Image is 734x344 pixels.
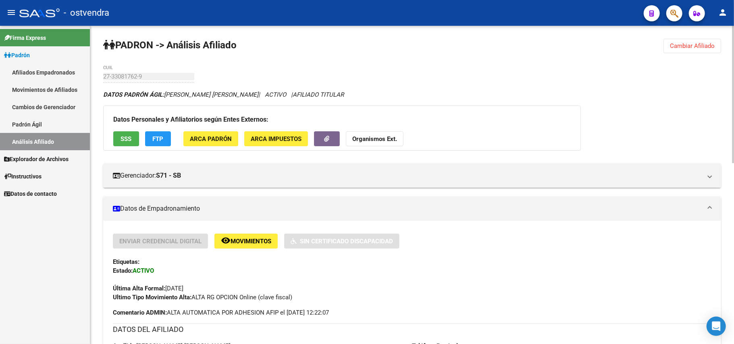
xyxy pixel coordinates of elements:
button: Sin Certificado Discapacidad [284,234,399,249]
span: Movimientos [231,238,271,245]
span: FTP [153,135,164,143]
button: ARCA Impuestos [244,131,308,146]
strong: Ultimo Tipo Movimiento Alta: [113,294,191,301]
span: Firma Express [4,33,46,42]
span: ALTA AUTOMATICA POR ADHESION AFIP el [DATE] 12:22:07 [113,308,329,317]
span: Sin Certificado Discapacidad [300,238,393,245]
span: ARCA Padrón [190,135,232,143]
strong: Última Alta Formal: [113,285,165,292]
span: Explorador de Archivos [4,155,69,164]
span: SSS [121,135,132,143]
mat-expansion-panel-header: Gerenciador:S71 - SB [103,164,721,188]
button: ARCA Padrón [183,131,238,146]
strong: DATOS PADRÓN ÁGIL: [103,91,164,98]
button: Movimientos [214,234,278,249]
span: [PERSON_NAME] [PERSON_NAME] [103,91,258,98]
mat-icon: menu [6,8,16,17]
div: Open Intercom Messenger [707,317,726,336]
span: ALTA RG OPCION Online (clave fiscal) [113,294,292,301]
h3: Datos Personales y Afiliatorios según Entes Externos: [113,114,571,125]
strong: PADRON -> Análisis Afiliado [103,39,237,51]
strong: S71 - SB [156,171,181,180]
span: [DATE] [113,285,183,292]
span: Padrón [4,51,30,60]
span: - ostvendra [64,4,109,22]
span: Datos de contacto [4,189,57,198]
strong: Estado: [113,267,133,274]
mat-icon: remove_red_eye [221,236,231,245]
span: Cambiar Afiliado [670,42,715,50]
mat-expansion-panel-header: Datos de Empadronamiento [103,197,721,221]
span: ARCA Impuestos [251,135,302,143]
button: FTP [145,131,171,146]
span: AFILIADO TITULAR [293,91,344,98]
h3: DATOS DEL AFILIADO [113,324,711,335]
mat-panel-title: Gerenciador: [113,171,702,180]
button: Organismos Ext. [346,131,403,146]
i: | ACTIVO | [103,91,344,98]
button: SSS [113,131,139,146]
strong: ACTIVO [133,267,154,274]
mat-panel-title: Datos de Empadronamiento [113,204,702,213]
span: Instructivos [4,172,42,181]
strong: Comentario ADMIN: [113,309,167,316]
button: Enviar Credencial Digital [113,234,208,249]
span: Enviar Credencial Digital [119,238,202,245]
strong: Organismos Ext. [352,135,397,143]
strong: Etiquetas: [113,258,139,265]
mat-icon: person [718,8,728,17]
button: Cambiar Afiliado [663,39,721,53]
